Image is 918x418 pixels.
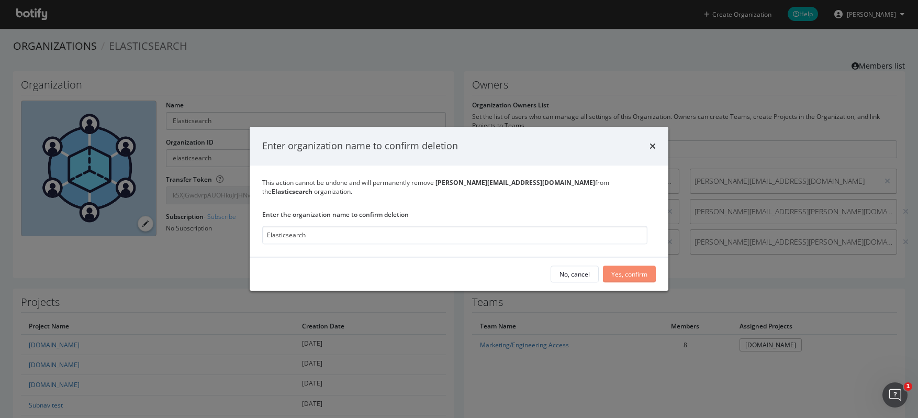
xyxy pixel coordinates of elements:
[250,127,668,291] div: modal
[262,210,647,219] label: Enter the organization name to confirm deletion
[603,266,656,283] button: Yes, confirm
[262,139,458,153] div: Enter organization name to confirm deletion
[611,270,647,279] div: Yes, confirm
[882,382,908,408] iframe: Intercom live chat
[650,139,656,153] div: times
[262,178,656,196] div: This action cannot be undone and will permanently remove from the organization.
[272,187,312,196] b: Elasticsearch
[559,270,590,279] div: No, cancel
[551,266,599,283] button: No, cancel
[262,226,647,245] input: Elasticsearch
[435,178,595,187] b: [PERSON_NAME][EMAIL_ADDRESS][DOMAIN_NAME]
[904,382,912,391] span: 1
